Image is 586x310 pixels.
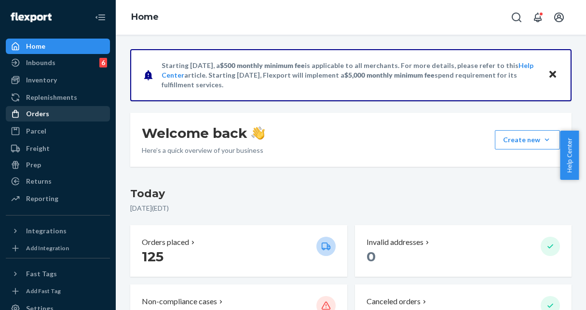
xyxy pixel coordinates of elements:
[26,93,77,102] div: Replenishments
[26,269,57,279] div: Fast Tags
[142,237,189,248] p: Orders placed
[367,248,376,265] span: 0
[26,41,45,51] div: Home
[11,13,52,22] img: Flexport logo
[6,191,110,206] a: Reporting
[142,248,164,265] span: 125
[344,71,435,79] span: $5,000 monthly minimum fee
[507,8,526,27] button: Open Search Box
[367,296,421,307] p: Canceled orders
[142,296,217,307] p: Non-compliance cases
[130,225,347,277] button: Orders placed 125
[26,194,58,203] div: Reporting
[91,8,110,27] button: Close Navigation
[26,126,46,136] div: Parcel
[528,8,547,27] button: Open notifications
[26,160,41,170] div: Prep
[19,7,54,15] span: Support
[6,243,110,254] a: Add Integration
[6,39,110,54] a: Home
[26,226,67,236] div: Integrations
[26,287,61,295] div: Add Fast Tag
[560,131,579,180] button: Help Center
[142,124,265,142] h1: Welcome back
[6,106,110,121] a: Orders
[99,58,107,67] div: 6
[6,72,110,88] a: Inventory
[26,58,55,67] div: Inbounds
[26,144,50,153] div: Freight
[6,123,110,139] a: Parcel
[130,203,572,213] p: [DATE] ( EDT )
[546,68,559,82] button: Close
[6,157,110,173] a: Prep
[130,186,572,202] h3: Today
[162,61,539,90] p: Starting [DATE], a is applicable to all merchants. For more details, please refer to this article...
[131,12,159,22] a: Home
[6,55,110,70] a: Inbounds6
[142,146,265,155] p: Here’s a quick overview of your business
[6,90,110,105] a: Replenishments
[549,8,569,27] button: Open account menu
[26,244,69,252] div: Add Integration
[251,126,265,140] img: hand-wave emoji
[26,75,57,85] div: Inventory
[367,237,423,248] p: Invalid addresses
[355,225,572,277] button: Invalid addresses 0
[6,174,110,189] a: Returns
[6,285,110,297] a: Add Fast Tag
[123,3,166,31] ol: breadcrumbs
[6,223,110,239] button: Integrations
[220,61,305,69] span: $500 monthly minimum fee
[26,176,52,186] div: Returns
[6,141,110,156] a: Freight
[495,130,560,149] button: Create new
[6,266,110,282] button: Fast Tags
[26,109,49,119] div: Orders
